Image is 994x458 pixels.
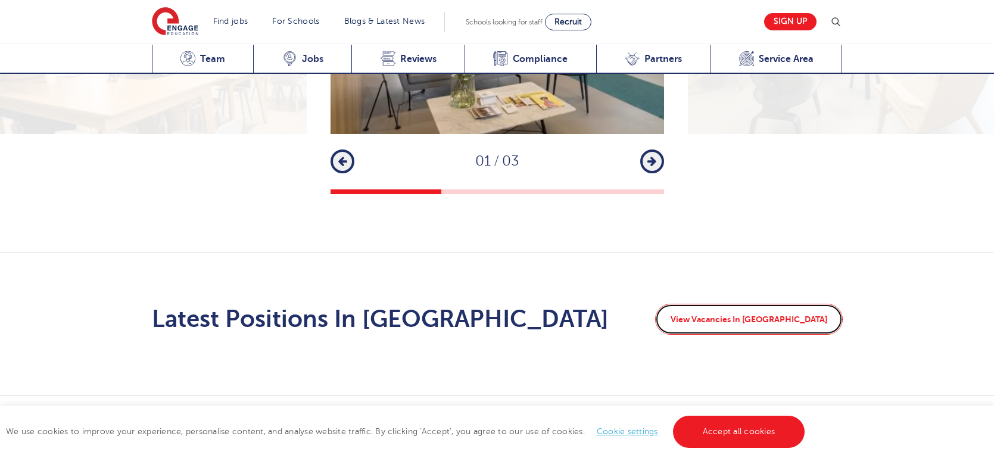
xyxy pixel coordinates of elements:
[253,45,351,74] a: Jobs
[759,53,814,65] span: Service Area
[351,45,465,74] a: Reviews
[513,53,568,65] span: Compliance
[545,14,591,30] a: Recruit
[152,45,254,74] a: Team
[465,45,596,74] a: Compliance
[597,427,658,436] a: Cookie settings
[200,53,225,65] span: Team
[272,17,319,26] a: For Schools
[596,45,711,74] a: Partners
[213,17,248,26] a: Find jobs
[655,304,843,335] a: View Vacancies In [GEOGRAPHIC_DATA]
[152,7,198,37] img: Engage Education
[553,189,664,194] button: 3 of 3
[441,189,553,194] button: 2 of 3
[764,13,817,30] a: Sign up
[302,53,323,65] span: Jobs
[673,416,805,448] a: Accept all cookies
[331,189,442,194] button: 1 of 3
[6,427,808,436] span: We use cookies to improve your experience, personalise content, and analyse website traffic. By c...
[475,153,491,169] span: 01
[466,18,543,26] span: Schools looking for staff
[644,53,682,65] span: Partners
[711,45,843,74] a: Service Area
[502,153,519,169] span: 03
[152,305,609,334] h2: Latest Positions In [GEOGRAPHIC_DATA]
[554,17,582,26] span: Recruit
[344,17,425,26] a: Blogs & Latest News
[491,153,502,169] span: /
[400,53,437,65] span: Reviews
